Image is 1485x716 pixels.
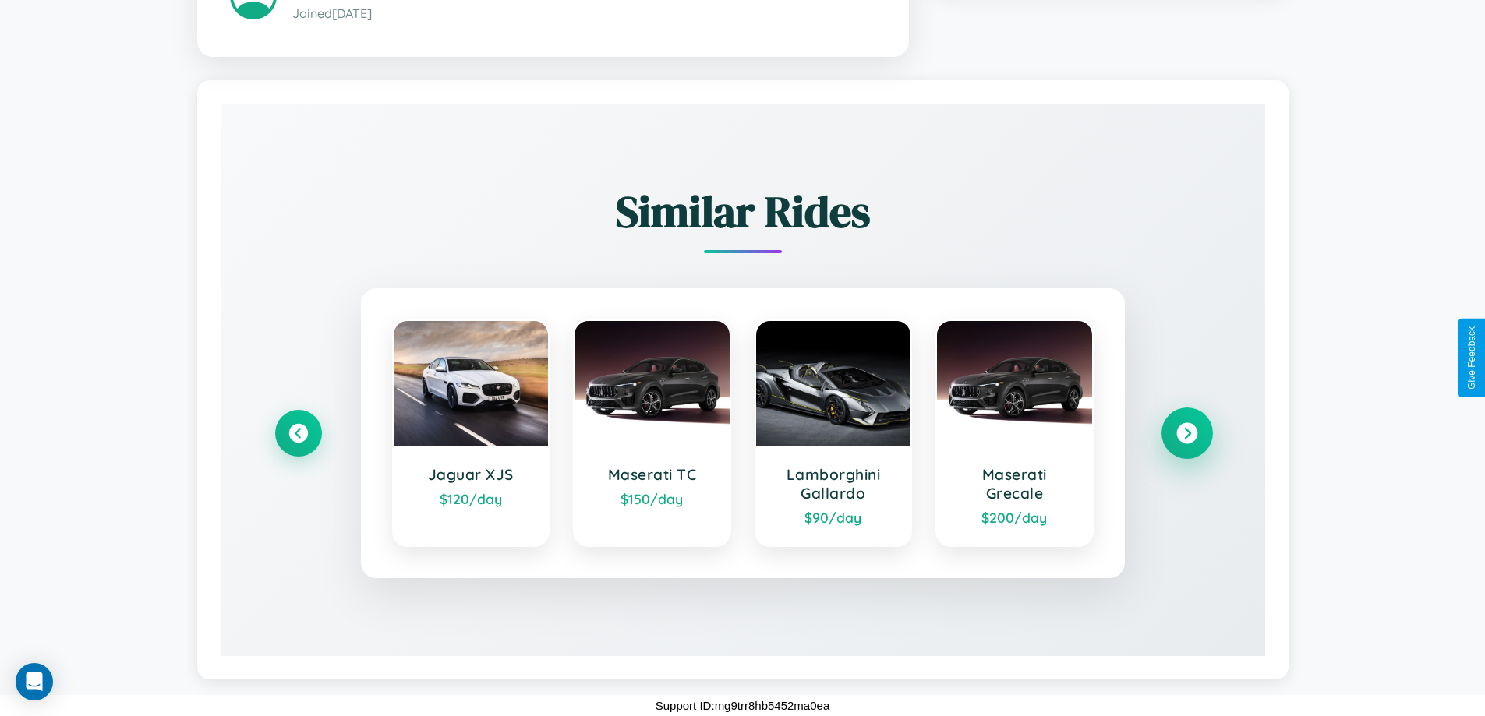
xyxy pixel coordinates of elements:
h3: Maserati Grecale [953,465,1077,503]
h2: Similar Rides [275,182,1211,242]
div: Open Intercom Messenger [16,663,53,700]
div: $ 200 /day [953,509,1077,526]
p: Support ID: mg9trr8hb5452ma0ea [656,695,829,716]
div: $ 90 /day [772,509,896,526]
h3: Jaguar XJS [409,465,533,484]
h3: Maserati TC [590,465,714,484]
div: $ 150 /day [590,490,714,507]
div: Give Feedback [1466,326,1477,390]
p: Joined [DATE] [292,2,876,25]
h3: Lamborghini Gallardo [772,465,896,503]
a: Lamborghini Gallardo$90/day [755,319,913,547]
a: Maserati Grecale$200/day [935,319,1094,547]
a: Maserati TC$150/day [573,319,731,547]
a: Jaguar XJS$120/day [392,319,550,547]
div: $ 120 /day [409,490,533,507]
